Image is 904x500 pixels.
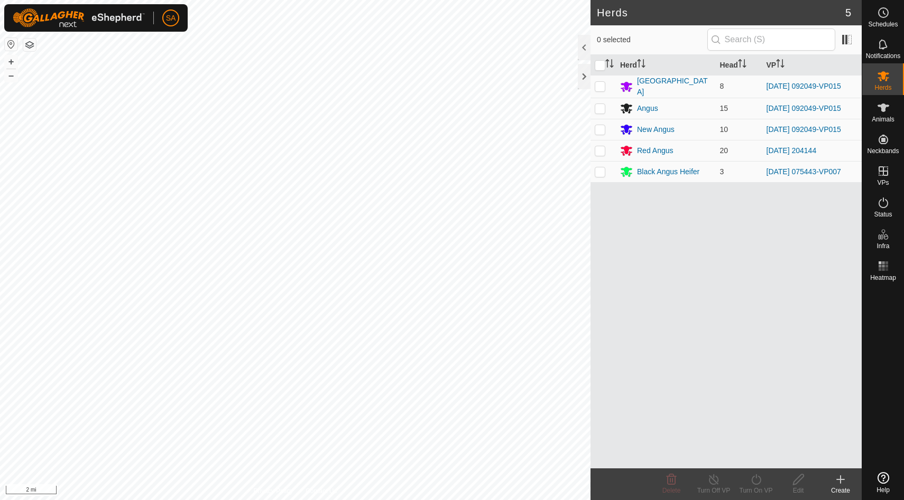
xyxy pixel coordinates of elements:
[866,53,900,59] span: Notifications
[306,486,337,496] a: Contact Us
[867,148,899,154] span: Neckbands
[616,55,716,76] th: Herd
[738,61,746,69] p-sorticon: Activate to sort
[13,8,145,27] img: Gallagher Logo
[637,103,658,114] div: Angus
[637,145,674,156] div: Red Angus
[845,5,851,21] span: 5
[870,275,896,281] span: Heatmap
[716,55,762,76] th: Head
[720,82,724,90] span: 8
[819,486,862,495] div: Create
[720,167,724,176] span: 3
[872,116,894,122] span: Animals
[597,6,845,19] h2: Herds
[874,211,892,218] span: Status
[720,146,728,155] span: 20
[597,34,707,45] span: 0 selected
[720,125,728,134] span: 10
[166,13,176,24] span: SA
[637,76,712,98] div: [GEOGRAPHIC_DATA]
[874,84,891,91] span: Herds
[662,487,681,494] span: Delete
[720,104,728,112] span: 15
[767,146,817,155] a: [DATE] 204144
[23,39,36,51] button: Map Layers
[253,486,293,496] a: Privacy Policy
[637,61,645,69] p-sorticon: Activate to sort
[5,55,17,68] button: +
[5,69,17,82] button: –
[776,61,785,69] p-sorticon: Activate to sort
[877,487,890,493] span: Help
[877,243,889,249] span: Infra
[862,468,904,497] a: Help
[707,29,835,51] input: Search (S)
[767,104,841,112] a: [DATE] 092049-VP015
[767,167,841,176] a: [DATE] 075443-VP007
[877,180,889,186] span: VPs
[868,21,898,27] span: Schedules
[637,124,675,135] div: New Angus
[767,125,841,134] a: [DATE] 092049-VP015
[693,486,735,495] div: Turn Off VP
[605,61,614,69] p-sorticon: Activate to sort
[5,38,17,51] button: Reset Map
[762,55,862,76] th: VP
[777,486,819,495] div: Edit
[767,82,841,90] a: [DATE] 092049-VP015
[637,166,699,177] div: Black Angus Heifer
[735,486,777,495] div: Turn On VP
